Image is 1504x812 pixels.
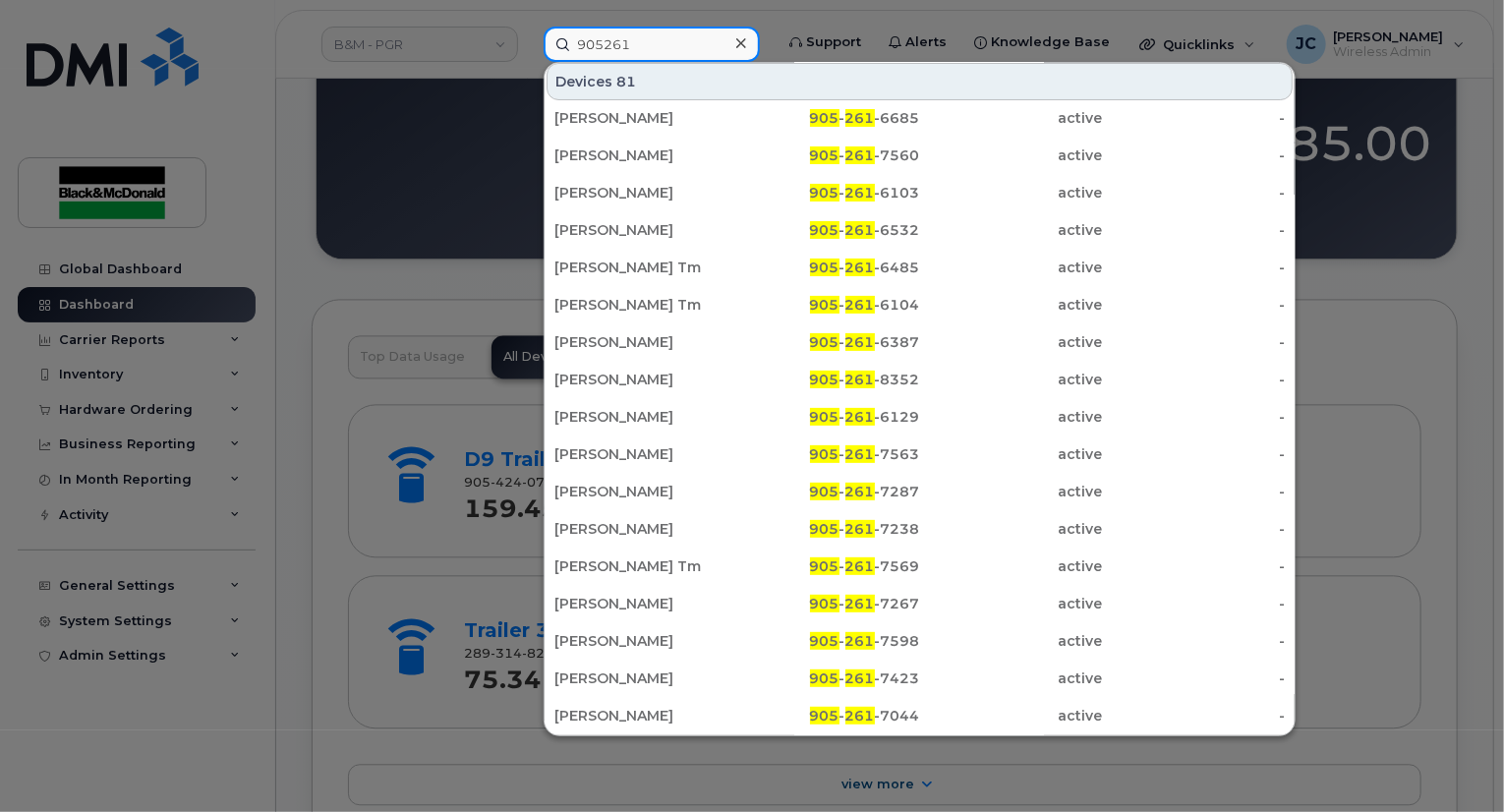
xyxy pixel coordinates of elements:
div: - [1102,407,1285,427]
span: 905 [810,296,839,314]
span: 905 [810,707,839,725]
span: 905 [810,520,839,538]
span: 261 [845,632,875,650]
input: Find something... [544,27,760,62]
span: 261 [845,520,875,538]
div: - [1102,668,1285,688]
div: active [920,183,1103,203]
a: [PERSON_NAME]905-261-7267active- [547,586,1293,621]
a: [PERSON_NAME] Tm905-261-7569active- [547,549,1293,584]
div: active [920,482,1103,501]
span: 261 [845,669,875,687]
div: - [1102,332,1285,352]
div: - [1102,556,1285,576]
span: 905 [810,632,839,650]
div: - [1102,444,1285,464]
div: - -7287 [737,482,920,501]
div: [PERSON_NAME] [554,220,737,240]
div: active [920,668,1103,688]
span: 261 [845,371,875,388]
div: [PERSON_NAME] [554,370,737,389]
div: [PERSON_NAME] Tm [554,258,737,277]
span: 261 [845,184,875,202]
div: [PERSON_NAME] [554,108,737,128]
div: - -6532 [737,220,920,240]
div: - -7044 [737,706,920,725]
div: [PERSON_NAME] [554,332,737,352]
a: [PERSON_NAME]905-261-6129active- [547,399,1293,435]
div: - -7560 [737,145,920,165]
span: 905 [810,221,839,239]
div: active [920,407,1103,427]
div: [PERSON_NAME] [554,482,737,501]
div: active [920,370,1103,389]
span: 905 [810,483,839,500]
span: 905 [810,445,839,463]
span: 261 [845,333,875,351]
div: - -6485 [737,258,920,277]
div: - [1102,183,1285,203]
span: 81 [616,72,636,91]
div: [PERSON_NAME] [554,183,737,203]
a: [PERSON_NAME]905-261-7598active- [547,623,1293,659]
div: - -7598 [737,631,920,651]
span: 905 [810,333,839,351]
div: [PERSON_NAME] [554,407,737,427]
div: - -6104 [737,295,920,315]
span: 261 [845,296,875,314]
div: - -7423 [737,668,920,688]
a: [PERSON_NAME]905-261-7423active- [547,661,1293,696]
div: active [920,332,1103,352]
a: [PERSON_NAME]905-261-7287active- [547,474,1293,509]
div: active [920,258,1103,277]
div: - [1102,706,1285,725]
span: 905 [810,595,839,612]
a: [PERSON_NAME]905-261-7044active- [547,698,1293,733]
span: 261 [845,109,875,127]
span: 261 [845,259,875,276]
span: 261 [845,221,875,239]
div: - [1102,108,1285,128]
div: [PERSON_NAME] [554,444,737,464]
span: 905 [810,109,839,127]
span: 261 [845,146,875,164]
div: - [1102,145,1285,165]
a: [PERSON_NAME] Tm905-261-6104active- [547,287,1293,322]
a: [PERSON_NAME]905-261-6685active- [547,100,1293,136]
div: active [920,594,1103,613]
span: 261 [845,595,875,612]
a: [PERSON_NAME]905-261-7563active- [547,436,1293,472]
div: - [1102,482,1285,501]
a: [PERSON_NAME] Tm905-261-6485active- [547,250,1293,285]
div: - [1102,631,1285,651]
div: [PERSON_NAME] [554,594,737,613]
div: - [1102,220,1285,240]
div: active [920,108,1103,128]
div: - -6685 [737,108,920,128]
div: active [920,519,1103,539]
span: 261 [845,483,875,500]
div: - -6129 [737,407,920,427]
div: active [920,706,1103,725]
a: [PERSON_NAME]905-261-8352active- [547,362,1293,397]
div: - -7569 [737,556,920,576]
span: 261 [845,445,875,463]
a: [PERSON_NAME]905-261-7238active- [547,511,1293,547]
div: active [920,220,1103,240]
div: [PERSON_NAME] [554,668,737,688]
span: 905 [810,557,839,575]
div: [PERSON_NAME] Tm [554,556,737,576]
div: [PERSON_NAME] [554,706,737,725]
div: Devices [547,63,1293,100]
div: - -7267 [737,594,920,613]
a: [PERSON_NAME]905-261-6387active- [547,324,1293,360]
div: - [1102,519,1285,539]
span: 905 [810,184,839,202]
span: 261 [845,707,875,725]
span: 905 [810,259,839,276]
a: [PERSON_NAME]905-261-6532active- [547,212,1293,248]
div: - -6103 [737,183,920,203]
span: 905 [810,146,839,164]
span: 905 [810,669,839,687]
div: - -8352 [737,370,920,389]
